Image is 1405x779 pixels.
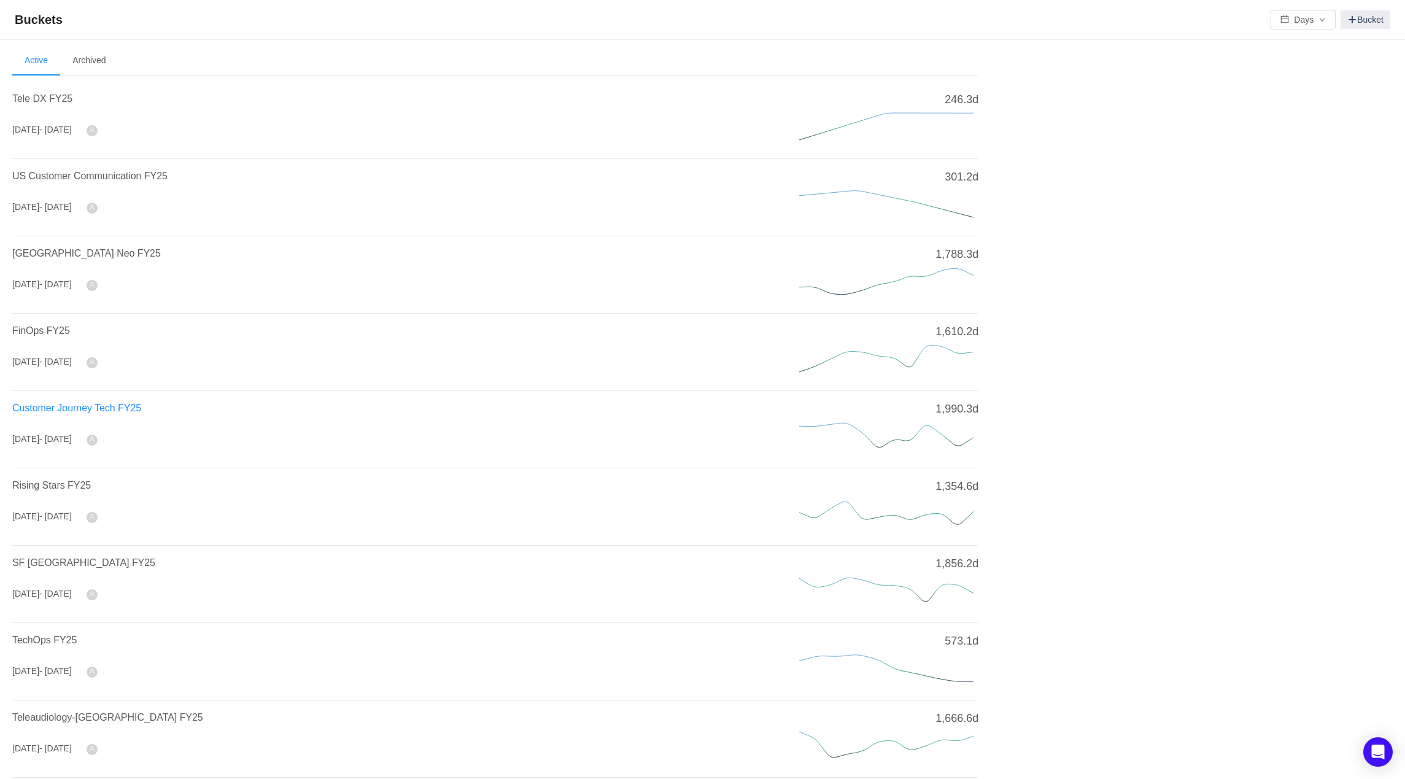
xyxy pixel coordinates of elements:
div: [DATE] [12,665,72,678]
a: FinOps FY25 [12,325,70,336]
div: [DATE] [12,510,72,523]
span: - [DATE] [39,589,72,599]
span: - [DATE] [39,279,72,289]
span: Buckets [15,10,70,29]
a: Teleaudiology-[GEOGRAPHIC_DATA] FY25 [12,712,203,723]
div: [DATE] [12,433,72,446]
span: - [DATE] [39,125,72,134]
a: Rising Stars FY25 [12,480,91,490]
a: Customer Journey Tech FY25 [12,403,141,413]
a: TechOps FY25 [12,635,77,645]
div: [DATE] [12,201,72,214]
li: Active [12,46,60,76]
span: 1,666.6d [935,710,978,727]
span: - [DATE] [39,202,72,212]
i: icon: user [89,746,95,752]
span: 1,788.3d [935,246,978,263]
span: 573.1d [945,633,978,649]
div: Open Intercom Messenger [1363,737,1393,767]
i: icon: user [89,204,95,211]
span: - [DATE] [39,743,72,753]
span: - [DATE] [39,434,72,444]
a: Tele DX FY25 [12,93,72,104]
i: icon: user [89,282,95,288]
a: [GEOGRAPHIC_DATA] Neo FY25 [12,248,161,258]
span: 1,856.2d [935,556,978,572]
i: icon: user [89,514,95,520]
i: icon: user [89,127,95,133]
span: 246.3d [945,91,978,108]
i: icon: user [89,436,95,443]
i: icon: user [89,591,95,597]
span: 1,354.6d [935,478,978,495]
span: 1,610.2d [935,324,978,340]
a: US Customer Communication FY25 [12,171,168,181]
div: [DATE] [12,355,72,368]
li: Archived [60,46,118,76]
span: - [DATE] [39,666,72,676]
div: [DATE] [12,278,72,291]
span: 301.2d [945,169,978,185]
a: Bucket [1341,10,1390,29]
span: - [DATE] [39,357,72,366]
i: icon: user [89,359,95,365]
span: 1,990.3d [935,401,978,417]
i: icon: user [89,669,95,675]
span: - [DATE] [39,511,72,521]
button: icon: calendarDaysicon: down [1271,10,1336,29]
a: SF [GEOGRAPHIC_DATA] FY25 [12,557,155,568]
div: [DATE] [12,587,72,600]
div: [DATE] [12,123,72,136]
div: [DATE] [12,742,72,755]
